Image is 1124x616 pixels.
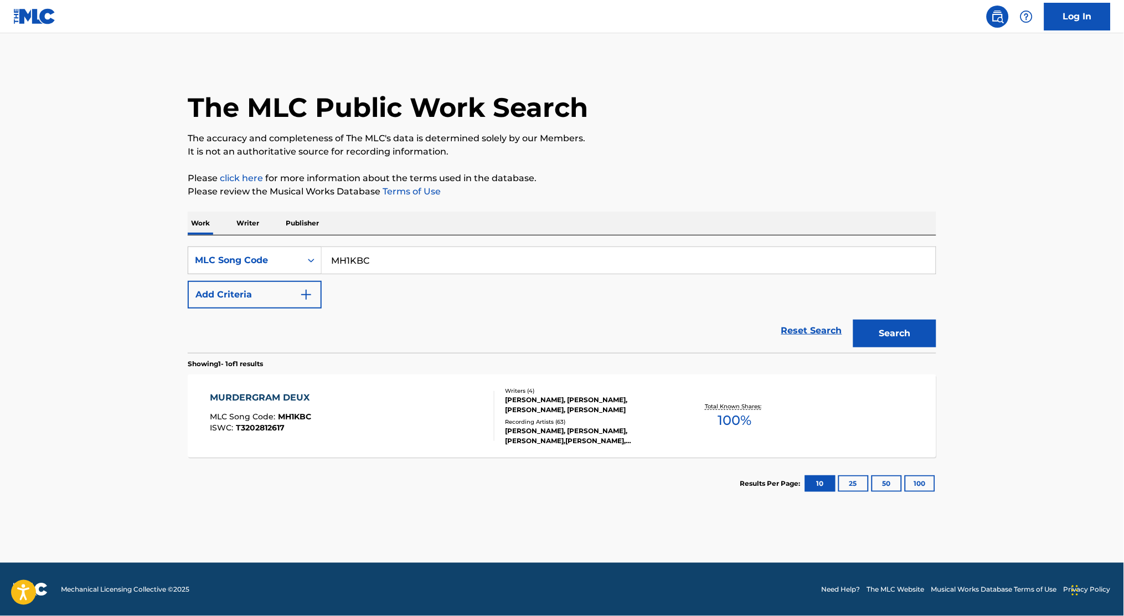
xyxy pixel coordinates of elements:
p: The accuracy and completeness of The MLC's data is determined solely by our Members. [188,132,936,145]
div: Drag [1072,574,1079,607]
p: Please for more information about the terms used in the database. [188,172,936,185]
img: search [991,10,1004,23]
p: Showing 1 - 1 of 1 results [188,359,263,369]
p: It is not an authoritative source for recording information. [188,145,936,158]
span: MLC Song Code : [210,412,279,422]
button: Add Criteria [188,281,322,309]
img: MLC Logo [13,8,56,24]
a: Need Help? [822,584,860,594]
p: Total Known Shares: [705,402,764,410]
div: Help [1015,6,1038,28]
p: Please review the Musical Works Database [188,185,936,198]
span: Mechanical Licensing Collective © 2025 [61,584,189,594]
img: help [1020,10,1033,23]
a: MURDERGRAM DEUXMLC Song Code:MH1KBCISWC:T3202812617Writers (4)[PERSON_NAME], [PERSON_NAME], [PERS... [188,374,936,458]
span: ISWC : [210,423,236,433]
button: Search [853,320,936,347]
a: click here [220,173,263,183]
span: 100 % [718,410,751,430]
div: Writers ( 4 ) [505,387,672,395]
iframe: Chat Widget [1069,563,1124,616]
p: Publisher [282,212,322,235]
img: 9d2ae6d4665cec9f34b9.svg [300,288,313,301]
p: Work [188,212,213,235]
p: Writer [233,212,262,235]
a: Log In [1044,3,1111,30]
button: 25 [838,475,869,492]
span: MH1KBC [279,412,312,422]
a: Reset Search [776,319,848,343]
span: T3202812617 [236,423,285,433]
a: Public Search [987,6,1009,28]
div: [PERSON_NAME], [PERSON_NAME], [PERSON_NAME],[PERSON_NAME], [PERSON_NAME] & [PERSON_NAME], [PERSON... [505,426,672,446]
h1: The MLC Public Work Search [188,91,588,124]
img: logo [13,583,48,596]
p: Results Per Page: [740,479,803,489]
a: Terms of Use [380,186,441,197]
button: 100 [905,475,935,492]
a: Privacy Policy [1064,584,1111,594]
div: MURDERGRAM DEUX [210,391,316,404]
button: 50 [872,475,902,492]
button: 10 [805,475,836,492]
a: Musical Works Database Terms of Use [931,584,1057,594]
div: MLC Song Code [195,254,295,267]
form: Search Form [188,247,936,353]
div: Recording Artists ( 63 ) [505,418,672,426]
a: The MLC Website [867,584,925,594]
div: [PERSON_NAME], [PERSON_NAME], [PERSON_NAME], [PERSON_NAME] [505,395,672,415]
